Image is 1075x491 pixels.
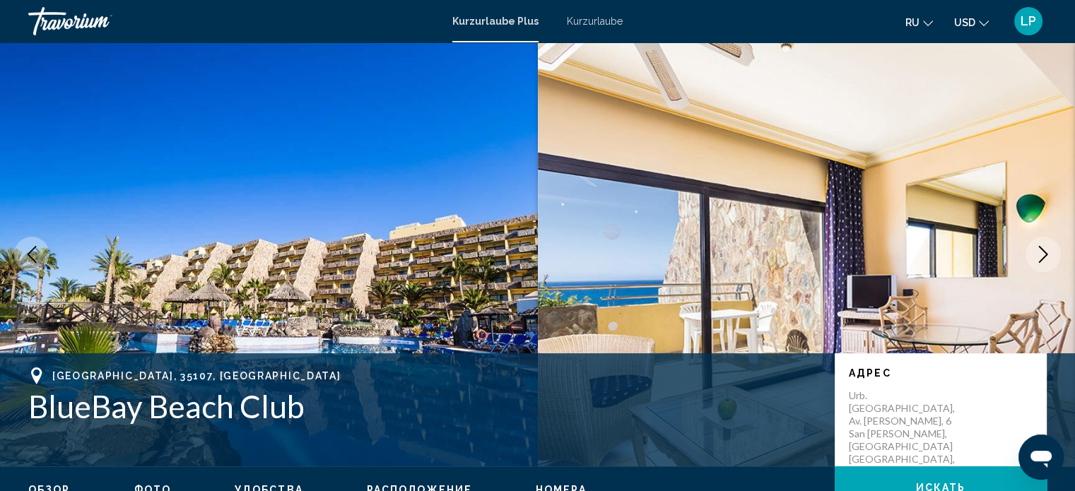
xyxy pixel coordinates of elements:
[1026,237,1061,272] button: Next image
[954,12,989,32] button: Währung ändern
[28,388,821,425] h1: BlueBay Beach Club
[52,370,341,381] span: [GEOGRAPHIC_DATA], 35107, [GEOGRAPHIC_DATA]
[954,17,975,28] font: USD
[567,16,623,27] a: Kurzurlaube
[1021,13,1036,28] font: LP
[905,12,933,32] button: Sprache ändern
[849,389,962,491] p: Urb. [GEOGRAPHIC_DATA], Av. [PERSON_NAME], 6 San [PERSON_NAME], [GEOGRAPHIC_DATA] [GEOGRAPHIC_DAT...
[28,7,438,35] a: Travorium
[849,367,1033,379] p: Адрес
[1010,6,1047,36] button: Nutzermenü
[905,17,920,28] font: ru
[1018,434,1064,480] iframe: Schaltfläche zum Öffnen des Messaging-Fensters
[14,237,49,272] button: Previous image
[452,16,539,27] a: Kurzurlaube Plus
